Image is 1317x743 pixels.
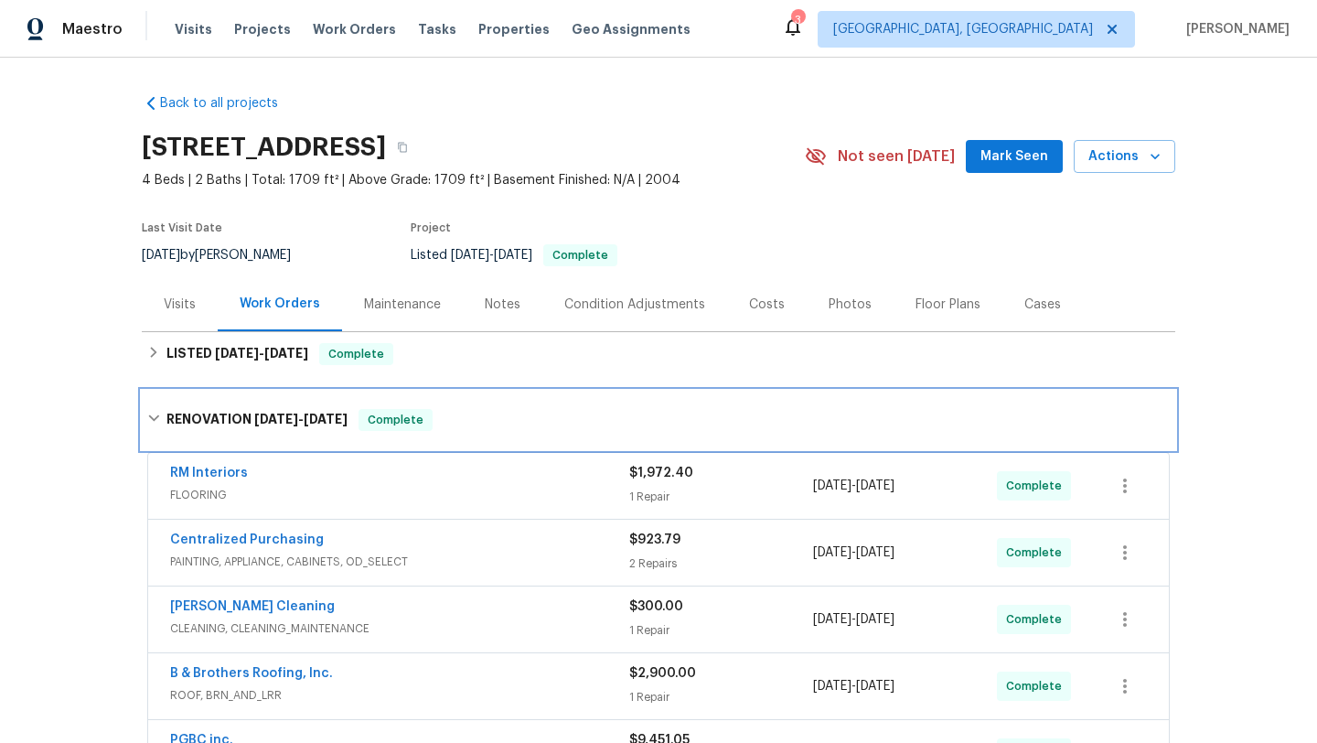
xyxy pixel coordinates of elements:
h6: RENOVATION [166,409,348,431]
span: - [254,413,348,425]
span: - [215,347,308,360]
div: 2 Repairs [629,555,813,573]
span: [DATE] [142,249,180,262]
span: Maestro [62,20,123,38]
span: Last Visit Date [142,222,222,233]
div: Costs [749,296,785,314]
span: [DATE] [264,347,308,360]
span: Complete [321,345,391,363]
span: Complete [1006,477,1069,495]
span: Complete [1006,610,1069,629]
span: [PERSON_NAME] [1179,20,1290,38]
span: $1,972.40 [629,467,693,479]
a: B & Brothers Roofing, Inc. [170,667,333,680]
span: Complete [1006,544,1069,562]
div: 3 [791,11,804,29]
span: 4 Beds | 2 Baths | Total: 1709 ft² | Above Grade: 1709 ft² | Basement Finished: N/A | 2004 [142,171,805,189]
span: Visits [175,20,212,38]
span: Listed [411,249,617,262]
div: Floor Plans [915,296,980,314]
span: CLEANING, CLEANING_MAINTENANCE [170,619,629,638]
a: RM Interiors [170,467,248,479]
span: [DATE] [856,479,894,492]
span: Not seen [DATE] [838,147,955,166]
span: Complete [1006,677,1069,695]
div: Condition Adjustments [564,296,705,314]
span: [DATE] [856,680,894,693]
span: $300.00 [629,600,683,613]
div: RENOVATION [DATE]-[DATE]Complete [142,391,1175,449]
span: [DATE] [215,347,259,360]
button: Actions [1074,140,1175,174]
span: [DATE] [813,546,851,559]
h6: LISTED [166,343,308,365]
span: - [451,249,532,262]
span: - [813,610,894,629]
a: Centralized Purchasing [170,533,324,546]
span: [DATE] [451,249,489,262]
span: [DATE] [494,249,532,262]
div: Notes [485,296,520,314]
div: Work Orders [240,295,320,313]
div: by [PERSON_NAME] [142,244,313,266]
div: Visits [164,296,196,314]
span: - [813,477,894,495]
span: Properties [478,20,550,38]
a: Back to all projects [142,94,317,113]
div: 1 Repair [629,488,813,506]
span: [DATE] [813,479,851,492]
span: - [813,677,894,695]
span: $2,900.00 [629,667,696,680]
span: $923.79 [629,533,680,546]
span: Projects [234,20,291,38]
div: Cases [1024,296,1061,314]
div: Photos [829,296,872,314]
span: - [813,544,894,562]
span: [DATE] [304,413,348,425]
span: [DATE] [254,413,298,425]
span: ROOF, BRN_AND_LRR [170,686,629,705]
h2: [STREET_ADDRESS] [142,138,386,156]
span: Complete [360,411,431,429]
button: Copy Address [386,131,419,164]
span: [GEOGRAPHIC_DATA], [GEOGRAPHIC_DATA] [833,20,1093,38]
div: LISTED [DATE]-[DATE]Complete [142,332,1175,376]
span: Mark Seen [980,145,1048,168]
span: [DATE] [856,546,894,559]
span: Actions [1088,145,1161,168]
span: PAINTING, APPLIANCE, CABINETS, OD_SELECT [170,553,629,571]
a: [PERSON_NAME] Cleaning [170,600,335,613]
div: Maintenance [364,296,441,314]
span: Project [411,222,451,233]
button: Mark Seen [966,140,1063,174]
span: [DATE] [813,680,851,693]
span: [DATE] [856,613,894,626]
span: Work Orders [313,20,396,38]
div: 1 Repair [629,621,813,640]
span: Geo Assignments [572,20,691,38]
span: FLOORING [170,486,629,504]
span: [DATE] [813,613,851,626]
span: Complete [545,250,616,261]
span: Tasks [418,23,456,36]
div: 1 Repair [629,688,813,706]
